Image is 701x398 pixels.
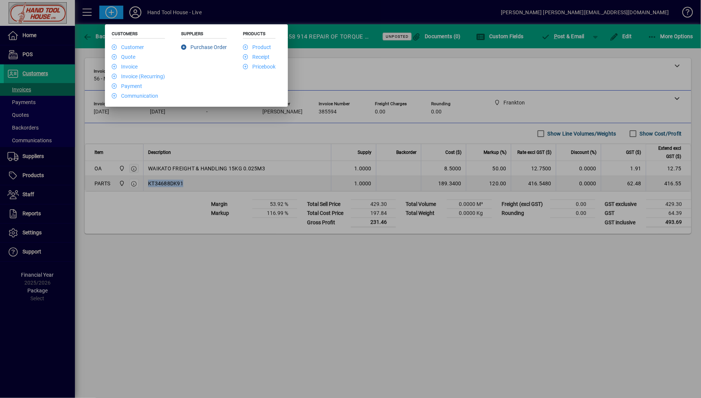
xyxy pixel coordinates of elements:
[243,31,276,39] h5: Products
[181,31,227,39] h5: Suppliers
[243,54,270,60] a: Receipt
[112,31,165,39] h5: Customers
[112,83,142,89] a: Payment
[112,64,138,70] a: Invoice
[181,44,227,50] a: Purchase Order
[243,44,271,50] a: Product
[112,54,135,60] a: Quote
[243,64,276,70] a: Pricebook
[112,44,144,50] a: Customer
[112,93,158,99] a: Communication
[112,73,165,79] a: Invoice (Recurring)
